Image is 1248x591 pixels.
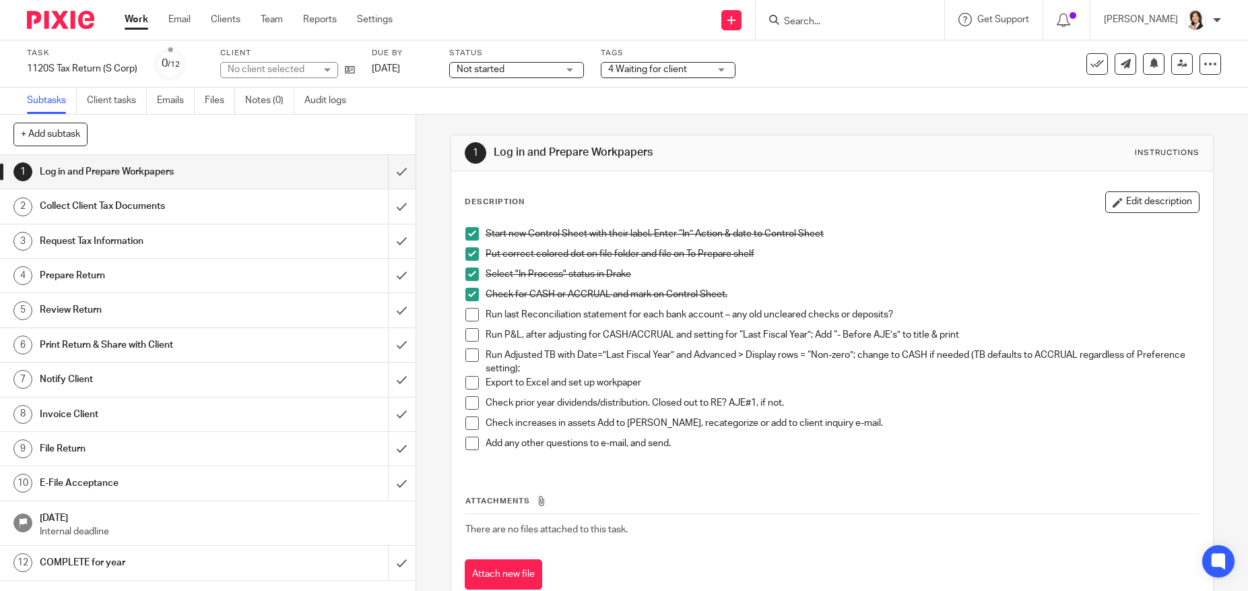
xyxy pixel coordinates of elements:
[465,559,542,590] button: Attach new file
[40,508,402,525] h1: [DATE]
[601,48,735,59] label: Tags
[1104,13,1178,26] p: [PERSON_NAME]
[13,370,32,389] div: 7
[449,48,584,59] label: Status
[486,268,1198,281] p: Select "In Process" status in Drake
[13,162,32,181] div: 1
[465,197,525,208] p: Description
[372,64,400,73] span: [DATE]
[125,13,148,26] a: Work
[486,437,1198,450] p: Add any other questions to e-mail, and send.
[465,142,486,164] div: 1
[783,16,904,28] input: Search
[465,497,530,505] span: Attachments
[303,13,337,26] a: Reports
[1135,148,1200,158] div: Instructions
[40,369,263,390] h1: Notify Client
[465,525,628,534] span: There are no files attached to this task.
[27,88,77,114] a: Subtasks
[13,439,32,458] div: 9
[40,404,263,425] h1: Invoice Client
[27,11,94,29] img: Pixie
[977,15,1029,24] span: Get Support
[13,123,88,146] button: + Add subtask
[40,196,263,216] h1: Collect Client Tax Documents
[13,405,32,424] div: 8
[304,88,356,114] a: Audit logs
[40,553,263,573] h1: COMPLETE for year
[27,62,137,75] div: 1120S Tax Return (S Corp)
[40,231,263,251] h1: Request Tax Information
[162,56,180,71] div: 0
[13,553,32,572] div: 12
[486,416,1198,430] p: Check increases in assets Add to [PERSON_NAME], recategorize or add to client inquiry e-mail.
[168,61,180,68] small: /12
[211,13,240,26] a: Clients
[486,308,1198,321] p: Run last Reconciliation statement for each bank account – any old uncleared checks or deposits?
[40,266,263,286] h1: Prepare Return
[13,266,32,285] div: 4
[40,473,263,493] h1: E-File Acceptance
[13,232,32,251] div: 3
[486,376,1198,390] p: Export to Excel and set up workpaper
[40,335,263,355] h1: Print Return & Share with Client
[168,13,191,26] a: Email
[486,227,1198,241] p: Start new Control Sheet with their label. Enter “In” Action & date to Control Sheet
[1185,9,1206,31] img: BW%20Website%203%20-%20square.jpg
[261,13,283,26] a: Team
[486,328,1198,342] p: Run P&L, after adjusting for CASH/ACCRUAL and setting for “Last Fiscal Year”; Add “- Before AJE’s...
[245,88,294,114] a: Notes (0)
[13,301,32,320] div: 5
[40,162,263,182] h1: Log in and Prepare Workpapers
[40,300,263,320] h1: Review Return
[357,13,393,26] a: Settings
[486,247,1198,261] p: Put correct colored dot on file folder and file on To Prepare shelf
[27,48,137,59] label: Task
[40,525,402,538] p: Internal deadline
[486,288,1198,301] p: Check for CASH or ACCRUAL and mark on Control Sheet.
[220,48,355,59] label: Client
[486,396,1198,410] p: Check prior year dividends/distribution. Closed out to RE? AJE#1, if not.
[486,348,1198,376] p: Run Adjusted TB with Date=”Last Fiscal Year” and Advanced > Display rows = “Non-zero”; change to ...
[13,336,32,354] div: 6
[1105,191,1200,213] button: Edit description
[157,88,195,114] a: Emails
[494,146,861,160] h1: Log in and Prepare Workpapers
[205,88,235,114] a: Files
[372,48,432,59] label: Due by
[457,65,504,74] span: Not started
[13,197,32,216] div: 2
[40,439,263,459] h1: File Return
[87,88,147,114] a: Client tasks
[13,474,32,493] div: 10
[608,65,687,74] span: 4 Waiting for client
[228,63,315,76] div: No client selected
